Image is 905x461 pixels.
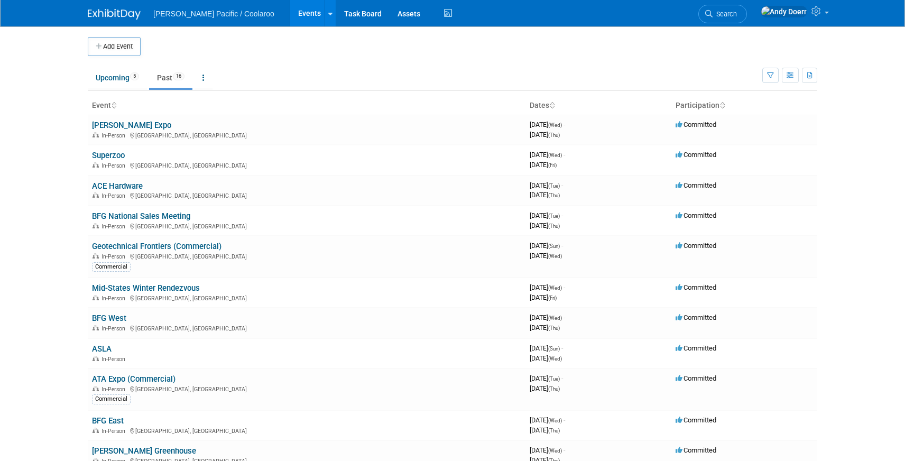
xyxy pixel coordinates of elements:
img: Andy Doerr [761,6,807,17]
img: In-Person Event [93,428,99,433]
a: ACE Hardware [92,181,143,191]
a: Sort by Participation Type [719,101,725,109]
span: (Wed) [548,418,562,423]
a: BFG West [92,314,126,323]
span: [DATE] [530,374,563,382]
img: In-Person Event [93,386,99,391]
span: In-Person [101,356,128,363]
span: In-Person [101,223,128,230]
div: [GEOGRAPHIC_DATA], [GEOGRAPHIC_DATA] [92,161,521,169]
a: ASLA [92,344,112,354]
span: [DATE] [530,344,563,352]
div: Commercial [92,394,131,404]
span: (Tue) [548,183,560,189]
span: (Wed) [548,315,562,321]
span: [DATE] [530,354,562,362]
span: [DATE] [530,446,565,454]
span: Committed [676,314,716,321]
span: In-Person [101,132,128,139]
div: [GEOGRAPHIC_DATA], [GEOGRAPHIC_DATA] [92,426,521,435]
span: (Thu) [548,325,560,331]
span: (Thu) [548,428,560,434]
a: Mid-States Winter Rendezvous [92,283,200,293]
span: (Tue) [548,213,560,219]
span: Committed [676,151,716,159]
th: Event [88,97,525,115]
span: Committed [676,283,716,291]
div: [GEOGRAPHIC_DATA], [GEOGRAPHIC_DATA] [92,384,521,393]
span: [DATE] [530,211,563,219]
span: [DATE] [530,252,562,260]
a: [PERSON_NAME] Expo [92,121,171,130]
span: - [564,283,565,291]
div: [GEOGRAPHIC_DATA], [GEOGRAPHIC_DATA] [92,131,521,139]
span: [DATE] [530,161,557,169]
span: - [561,211,563,219]
div: [GEOGRAPHIC_DATA], [GEOGRAPHIC_DATA] [92,252,521,260]
span: (Wed) [548,448,562,454]
a: Sort by Start Date [549,101,555,109]
span: (Thu) [548,386,560,392]
span: Committed [676,211,716,219]
span: - [561,374,563,382]
img: In-Person Event [93,295,99,300]
span: (Wed) [548,122,562,128]
a: Sort by Event Name [111,101,116,109]
a: BFG National Sales Meeting [92,211,190,221]
img: In-Person Event [93,162,99,168]
span: [DATE] [530,283,565,291]
th: Participation [671,97,817,115]
img: In-Person Event [93,356,99,361]
span: [DATE] [530,131,560,139]
span: In-Person [101,428,128,435]
span: Committed [676,181,716,189]
span: Committed [676,121,716,128]
span: In-Person [101,325,128,332]
span: 16 [173,72,184,80]
span: In-Person [101,253,128,260]
div: [GEOGRAPHIC_DATA], [GEOGRAPHIC_DATA] [92,191,521,199]
img: In-Person Event [93,192,99,198]
span: (Thu) [548,132,560,138]
a: Past16 [149,68,192,88]
span: Search [713,10,737,18]
span: Committed [676,374,716,382]
th: Dates [525,97,671,115]
span: (Thu) [548,192,560,198]
img: In-Person Event [93,253,99,259]
span: [DATE] [530,324,560,331]
a: Upcoming5 [88,68,147,88]
span: Committed [676,446,716,454]
span: (Fri) [548,162,557,168]
span: (Tue) [548,376,560,382]
div: [GEOGRAPHIC_DATA], [GEOGRAPHIC_DATA] [92,324,521,332]
a: [PERSON_NAME] Greenhouse [92,446,196,456]
span: (Sun) [548,243,560,249]
button: Add Event [88,37,141,56]
span: [DATE] [530,191,560,199]
a: ATA Expo (Commercial) [92,374,176,384]
span: - [564,416,565,424]
span: Committed [676,416,716,424]
span: [DATE] [530,293,557,301]
span: [DATE] [530,151,565,159]
span: - [564,446,565,454]
span: [DATE] [530,314,565,321]
span: - [561,242,563,250]
span: [DATE] [530,222,560,229]
span: (Wed) [548,253,562,259]
span: (Sun) [548,346,560,352]
span: In-Person [101,295,128,302]
span: (Wed) [548,285,562,291]
img: In-Person Event [93,132,99,137]
span: In-Person [101,162,128,169]
span: Committed [676,344,716,352]
div: [GEOGRAPHIC_DATA], [GEOGRAPHIC_DATA] [92,293,521,302]
img: In-Person Event [93,325,99,330]
span: [PERSON_NAME] Pacific / Coolaroo [153,10,274,18]
span: Committed [676,242,716,250]
span: In-Person [101,386,128,393]
img: In-Person Event [93,223,99,228]
a: Search [698,5,747,23]
span: (Wed) [548,356,562,362]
